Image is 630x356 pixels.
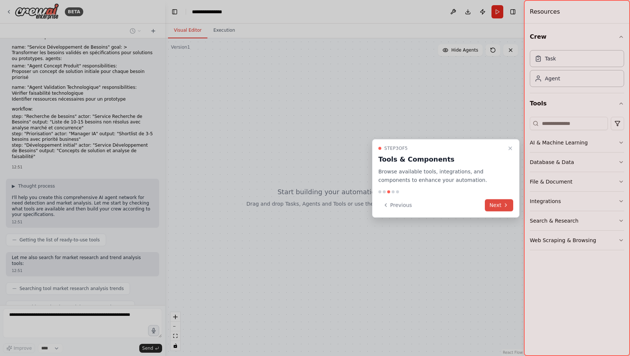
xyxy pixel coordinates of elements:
button: Previous [378,199,416,211]
button: Next [485,199,513,211]
button: Close walkthrough [506,144,515,153]
span: Step 3 of 5 [384,146,408,151]
h3: Tools & Components [378,154,504,165]
button: Hide left sidebar [169,7,180,17]
p: Browse available tools, integrations, and components to enhance your automation. [378,168,504,185]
